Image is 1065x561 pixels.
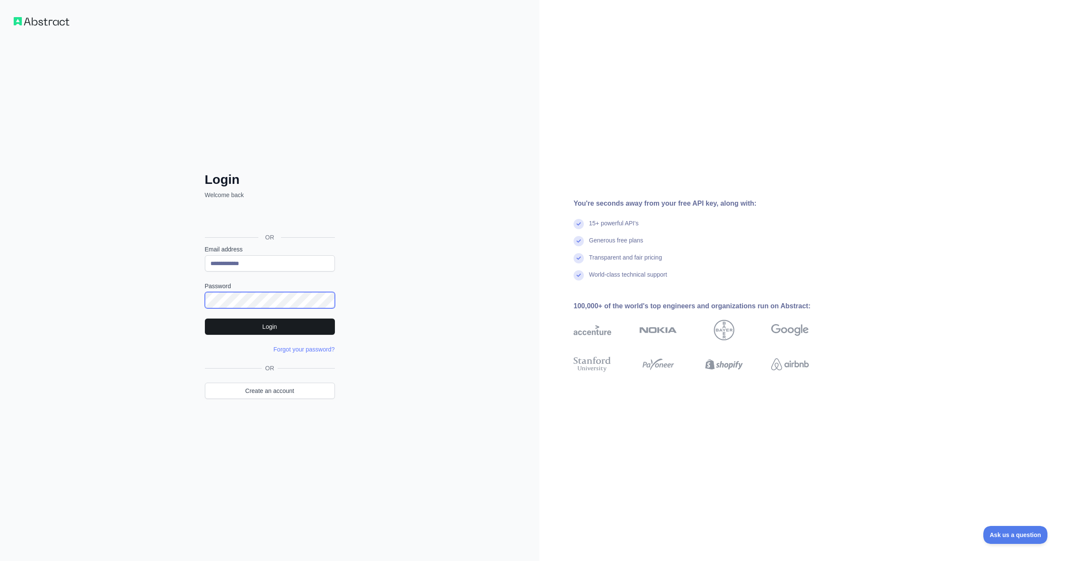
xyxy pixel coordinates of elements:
[205,282,335,290] label: Password
[771,320,809,340] img: google
[273,346,334,353] a: Forgot your password?
[205,383,335,399] a: Create an account
[258,233,281,242] span: OR
[574,301,836,311] div: 100,000+ of the world's top engineers and organizations run on Abstract:
[205,191,335,199] p: Welcome back
[771,355,809,374] img: airbnb
[574,320,611,340] img: accenture
[574,253,584,263] img: check mark
[14,17,69,26] img: Workflow
[589,253,662,270] div: Transparent and fair pricing
[574,236,584,246] img: check mark
[639,355,677,374] img: payoneer
[589,236,643,253] div: Generous free plans
[574,219,584,229] img: check mark
[205,319,335,335] button: Login
[262,364,278,372] span: OR
[574,270,584,280] img: check mark
[714,320,734,340] img: bayer
[201,209,337,227] iframe: Prisijungimas naudojant „Google“ mygtuką
[589,219,639,236] div: 15+ powerful API's
[574,198,836,209] div: You're seconds away from your free API key, along with:
[589,270,667,287] div: World-class technical support
[205,245,335,254] label: Email address
[639,320,677,340] img: nokia
[205,172,335,187] h2: Login
[983,526,1048,544] iframe: Toggle Customer Support
[705,355,743,374] img: shopify
[574,355,611,374] img: stanford university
